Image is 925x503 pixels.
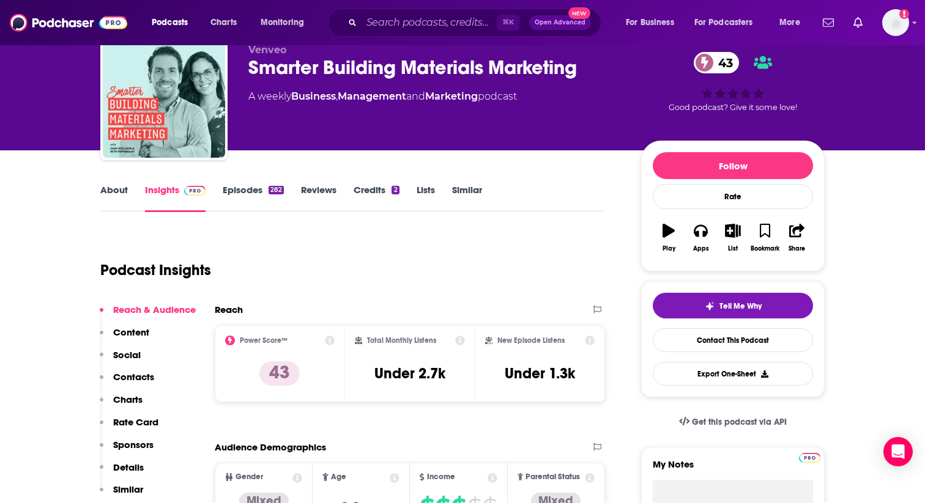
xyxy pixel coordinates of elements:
svg: Add a profile image [899,9,909,19]
span: Age [331,473,346,481]
span: New [568,7,590,19]
h2: Reach [215,304,243,315]
div: Bookmark [751,245,779,252]
h2: Power Score™ [240,336,288,345]
p: Contacts [113,371,154,383]
a: Similar [452,184,482,212]
button: Content [100,326,149,349]
div: 282 [269,186,284,194]
p: Rate Card [113,416,158,428]
button: Sponsors [100,439,154,461]
button: open menu [143,13,204,32]
a: Business [291,90,336,102]
div: 2 [392,186,399,194]
span: Charts [210,14,237,31]
h1: Podcast Insights [100,261,211,279]
a: 43 [694,52,739,73]
h2: Total Monthly Listens [367,336,436,345]
span: Podcasts [152,14,188,31]
button: Charts [100,394,143,416]
h3: Under 2.7k [374,364,445,383]
div: Play [663,245,675,252]
a: Reviews [301,184,336,212]
span: Venveo [248,44,286,56]
button: Apps [685,216,716,260]
span: More [779,14,800,31]
p: Content [113,326,149,338]
button: List [717,216,749,260]
button: Contacts [100,371,154,394]
div: Rate [653,184,813,209]
span: Income [427,473,455,481]
img: tell me why sparkle [705,301,715,311]
span: , [336,90,338,102]
a: Management [338,90,406,102]
span: Gender [236,473,263,481]
span: For Business [626,14,674,31]
p: Details [113,461,144,473]
button: Reach & Audience [100,304,196,326]
span: 43 [706,52,739,73]
button: open menu [686,13,771,32]
span: Logged in as ryanmason4 [882,9,909,36]
a: Lists [417,184,435,212]
img: Podchaser Pro [799,453,820,463]
h3: Under 1.3k [505,364,575,383]
p: Charts [113,394,143,405]
a: About [100,184,128,212]
button: Details [100,461,144,484]
div: A weekly podcast [248,89,517,104]
button: Rate Card [100,416,158,439]
button: Show profile menu [882,9,909,36]
span: Monitoring [261,14,304,31]
a: Get this podcast via API [669,407,797,437]
div: Search podcasts, credits, & more... [340,9,613,37]
button: open menu [617,13,689,32]
a: Marketing [425,90,478,102]
div: Apps [693,245,709,252]
img: Podchaser Pro [184,186,206,196]
button: Bookmark [749,216,781,260]
button: open menu [252,13,320,32]
span: ⌘ K [497,15,519,31]
img: User Profile [882,9,909,36]
p: Social [113,349,141,361]
button: Export One-Sheet [653,362,813,386]
a: Contact This Podcast [653,328,813,352]
label: My Notes [653,458,813,480]
button: Follow [653,152,813,179]
span: Get this podcast via API [692,417,787,427]
div: 43Good podcast? Give it some love! [641,44,825,120]
button: Play [653,216,685,260]
img: Podchaser - Follow, Share and Rate Podcasts [10,11,127,34]
h2: Audience Demographics [215,441,326,453]
img: Smarter Building Materials Marketing [103,35,225,158]
button: Social [100,349,141,372]
p: 43 [259,361,300,386]
input: Search podcasts, credits, & more... [362,13,497,32]
a: InsightsPodchaser Pro [145,184,206,212]
p: Similar [113,483,143,495]
span: Tell Me Why [719,301,762,311]
button: tell me why sparkleTell Me Why [653,293,813,318]
button: Open AdvancedNew [529,15,591,30]
a: Episodes282 [223,184,284,212]
p: Sponsors [113,439,154,450]
a: Charts [202,13,244,32]
button: Share [781,216,813,260]
span: For Podcasters [694,14,753,31]
span: Good podcast? Give it some love! [669,103,797,112]
div: Share [789,245,805,252]
span: Open Advanced [535,20,585,26]
p: Reach & Audience [113,304,196,315]
button: open menu [771,13,815,32]
a: Credits2 [354,184,399,212]
div: Open Intercom Messenger [883,437,913,466]
h2: New Episode Listens [497,336,565,345]
span: and [406,90,425,102]
span: Parental Status [526,473,580,481]
a: Show notifications dropdown [818,12,839,33]
div: List [728,245,738,252]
